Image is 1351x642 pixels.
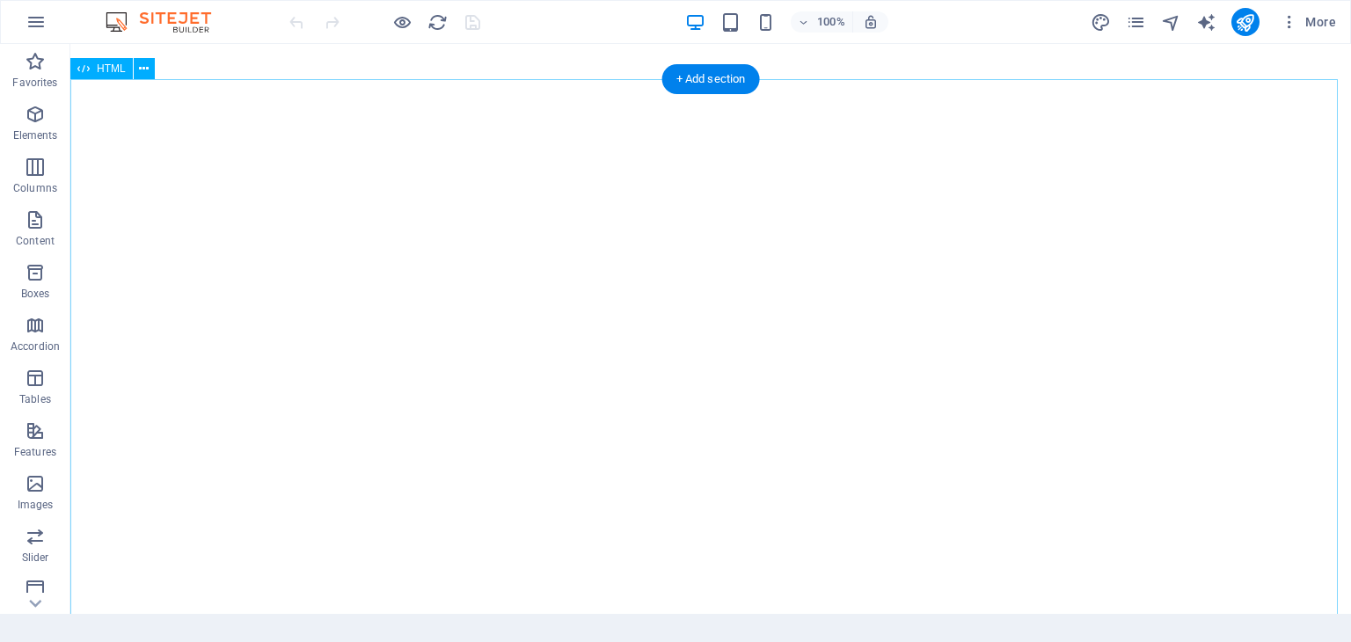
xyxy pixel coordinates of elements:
p: Slider [22,551,49,565]
p: Favorites [12,76,57,90]
button: design [1091,11,1112,33]
i: Navigator [1161,12,1181,33]
p: Columns [13,181,57,195]
img: Editor Logo [101,11,233,33]
button: publish [1231,8,1260,36]
button: More [1274,8,1343,36]
span: HTML [97,63,126,74]
button: navigator [1161,11,1182,33]
i: Publish [1235,12,1255,33]
p: Elements [13,128,58,142]
p: Content [16,234,55,248]
button: text_generator [1196,11,1217,33]
i: On resize automatically adjust zoom level to fit chosen device. [863,14,879,30]
p: Images [18,498,54,512]
span: More [1281,13,1336,31]
p: Boxes [21,287,50,301]
h6: 100% [817,11,845,33]
i: AI Writer [1196,12,1216,33]
i: Pages (Ctrl+Alt+S) [1126,12,1146,33]
i: Design (Ctrl+Alt+Y) [1091,12,1111,33]
i: Reload page [427,12,448,33]
p: Features [14,445,56,459]
button: reload [427,11,448,33]
p: Accordion [11,339,60,354]
div: + Add section [662,64,760,94]
button: 100% [791,11,853,33]
button: Click here to leave preview mode and continue editing [391,11,413,33]
button: pages [1126,11,1147,33]
p: Tables [19,392,51,406]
